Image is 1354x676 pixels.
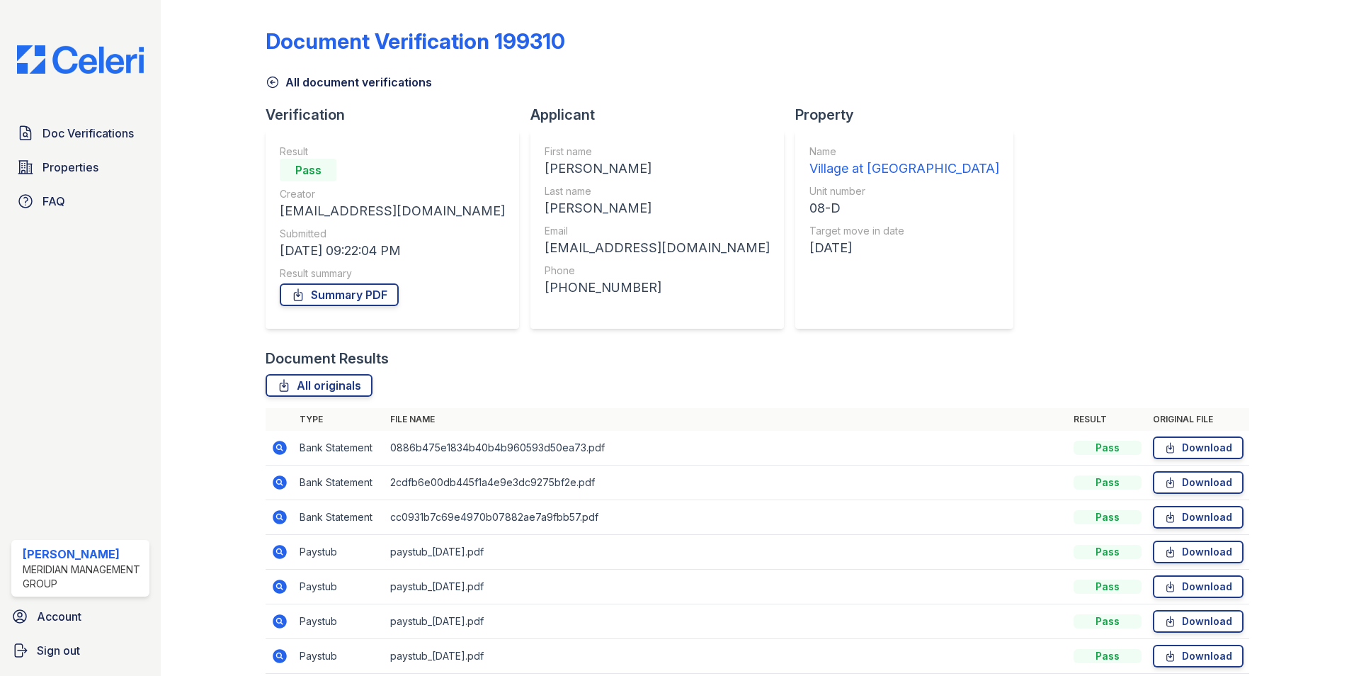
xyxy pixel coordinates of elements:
[23,546,144,563] div: [PERSON_NAME]
[1074,441,1142,455] div: Pass
[280,227,505,241] div: Submitted
[294,466,385,500] td: Bank Statement
[1153,436,1244,459] a: Download
[1074,475,1142,490] div: Pass
[280,283,399,306] a: Summary PDF
[1153,645,1244,667] a: Download
[385,604,1068,639] td: paystub_[DATE].pdf
[545,159,770,179] div: [PERSON_NAME]
[11,187,149,215] a: FAQ
[6,602,155,631] a: Account
[795,105,1025,125] div: Property
[530,105,795,125] div: Applicant
[545,264,770,278] div: Phone
[809,145,999,179] a: Name Village at [GEOGRAPHIC_DATA]
[1147,408,1249,431] th: Original file
[545,184,770,198] div: Last name
[385,570,1068,604] td: paystub_[DATE].pdf
[294,408,385,431] th: Type
[280,145,505,159] div: Result
[42,193,65,210] span: FAQ
[1074,649,1142,663] div: Pass
[1074,614,1142,629] div: Pass
[809,238,999,258] div: [DATE]
[1153,610,1244,633] a: Download
[294,639,385,674] td: Paystub
[294,604,385,639] td: Paystub
[294,570,385,604] td: Paystub
[266,74,432,91] a: All document verifications
[6,636,155,665] a: Sign out
[1074,580,1142,594] div: Pass
[1074,545,1142,559] div: Pass
[545,238,770,258] div: [EMAIL_ADDRESS][DOMAIN_NAME]
[1153,575,1244,598] a: Download
[266,349,389,368] div: Document Results
[37,642,80,659] span: Sign out
[11,153,149,181] a: Properties
[266,374,372,397] a: All originals
[1074,510,1142,524] div: Pass
[809,224,999,238] div: Target move in date
[1153,471,1244,494] a: Download
[266,105,530,125] div: Verification
[545,198,770,218] div: [PERSON_NAME]
[1153,541,1244,563] a: Download
[545,145,770,159] div: First name
[1068,408,1147,431] th: Result
[809,184,999,198] div: Unit number
[385,500,1068,535] td: cc0931b7c69e4970b07882ae7a9fbb57.pdf
[6,45,155,74] img: CE_Logo_Blue-a8612792a0a2168367f1c8372b55b34899dd931a85d93a1a3d3e32e68fde9ad4.png
[42,125,134,142] span: Doc Verifications
[385,408,1068,431] th: File name
[294,431,385,466] td: Bank Statement
[545,224,770,238] div: Email
[809,159,999,179] div: Village at [GEOGRAPHIC_DATA]
[42,159,98,176] span: Properties
[280,266,505,281] div: Result summary
[545,278,770,298] div: [PHONE_NUMBER]
[37,608,81,625] span: Account
[280,159,336,181] div: Pass
[809,145,999,159] div: Name
[280,201,505,221] div: [EMAIL_ADDRESS][DOMAIN_NAME]
[23,563,144,591] div: Meridian Management Group
[385,535,1068,570] td: paystub_[DATE].pdf
[280,187,505,201] div: Creator
[294,535,385,570] td: Paystub
[280,241,505,261] div: [DATE] 09:22:04 PM
[1153,506,1244,529] a: Download
[385,639,1068,674] td: paystub_[DATE].pdf
[385,431,1068,466] td: 0886b475e1834b40b4b960593d50ea73.pdf
[385,466,1068,500] td: 2cdfb6e00db445f1a4e9e3dc9275bf2e.pdf
[11,119,149,147] a: Doc Verifications
[294,500,385,535] td: Bank Statement
[266,28,565,54] div: Document Verification 199310
[809,198,999,218] div: 08-D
